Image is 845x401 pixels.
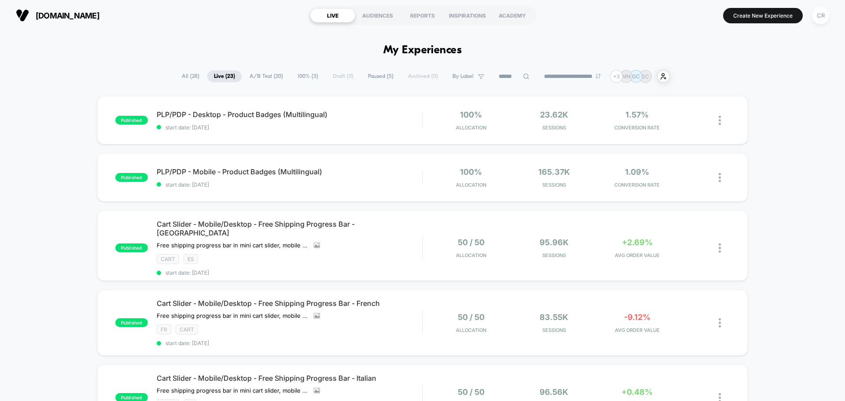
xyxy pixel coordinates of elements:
[540,313,568,322] span: 83.55k
[115,318,148,327] span: published
[598,252,676,258] span: AVG ORDER VALUE
[460,110,482,119] span: 100%
[490,8,535,22] div: ACADEMY
[595,74,601,79] img: end
[621,387,653,397] span: +0.48%
[515,252,594,258] span: Sessions
[598,182,676,188] span: CONVERSION RATE
[157,124,422,131] span: start date: [DATE]
[157,220,422,237] span: Cart Slider - Mobile/Desktop - Free Shipping Progress Bar - [GEOGRAPHIC_DATA]
[157,340,422,346] span: start date: [DATE]
[719,116,721,125] img: close
[157,324,171,335] span: FR
[310,8,355,22] div: LIVE
[456,125,486,131] span: Allocation
[157,269,422,276] span: start date: [DATE]
[157,254,179,264] span: CART
[175,70,206,82] span: All ( 28 )
[622,238,653,247] span: +2.69%
[115,173,148,182] span: published
[383,44,462,57] h1: My Experiences
[157,181,422,188] span: start date: [DATE]
[157,110,422,119] span: PLP/PDP - Desktop - Product Badges (Multilingual)
[719,318,721,327] img: close
[207,70,242,82] span: Live ( 23 )
[456,327,486,333] span: Allocation
[515,327,594,333] span: Sessions
[598,125,676,131] span: CONVERSION RATE
[157,374,422,383] span: Cart Slider - Mobile/Desktop - Free Shipping Progress Bar - Italian
[624,313,650,322] span: -9.12%
[157,299,422,308] span: Cart Slider - Mobile/Desktop - Free Shipping Progress Bar - French
[361,70,400,82] span: Paused ( 5 )
[13,8,102,22] button: [DOMAIN_NAME]
[458,387,485,397] span: 50 / 50
[809,7,832,25] button: CR
[355,8,400,22] div: AUDIENCES
[540,238,569,247] span: 95.96k
[36,11,99,20] span: [DOMAIN_NAME]
[515,125,594,131] span: Sessions
[458,238,485,247] span: 50 / 50
[115,116,148,125] span: published
[723,8,803,23] button: Create New Experience
[456,182,486,188] span: Allocation
[157,312,307,319] span: Free shipping progress bar in mini cart slider, mobile only
[812,7,829,24] div: CR
[157,387,307,394] span: Free shipping progress bar in mini cart slider, mobile only
[538,167,570,177] span: 165.37k
[458,313,485,322] span: 50 / 50
[622,73,631,80] p: MN
[610,70,623,83] div: + 3
[625,167,649,177] span: 1.09%
[243,70,290,82] span: A/B Test ( 20 )
[642,73,649,80] p: SC
[157,242,307,249] span: Free shipping progress bar in mini cart slider, mobile only
[176,324,198,335] span: CART
[460,167,482,177] span: 100%
[515,182,594,188] span: Sessions
[598,327,676,333] span: AVG ORDER VALUE
[456,252,486,258] span: Allocation
[452,73,474,80] span: By Label
[184,254,198,264] span: ES
[719,243,721,253] img: close
[540,110,568,119] span: 23.62k
[625,110,649,119] span: 1.57%
[157,167,422,176] span: PLP/PDP - Mobile - Product Badges (Multilingual)
[16,9,29,22] img: Visually logo
[291,70,325,82] span: 100% ( 3 )
[445,8,490,22] div: INSPIRATIONS
[400,8,445,22] div: REPORTS
[540,387,568,397] span: 96.56k
[115,243,148,252] span: published
[632,73,640,80] p: GC
[719,173,721,182] img: close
